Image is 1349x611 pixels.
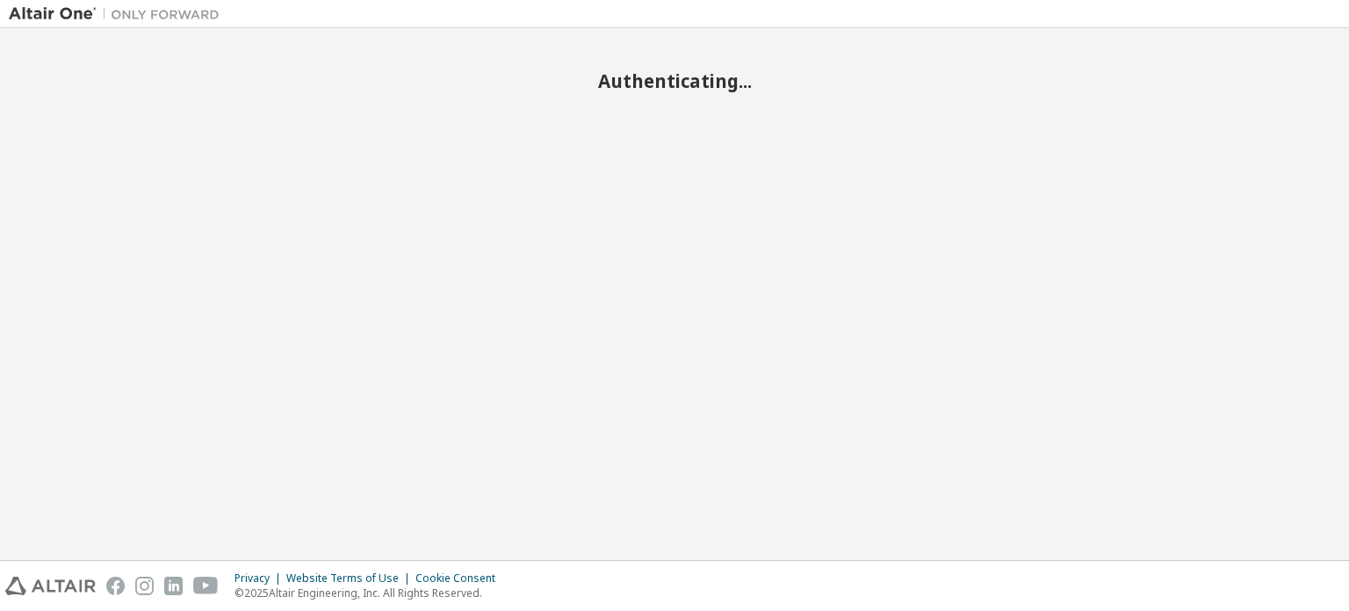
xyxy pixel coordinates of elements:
[164,577,183,595] img: linkedin.svg
[415,571,506,586] div: Cookie Consent
[286,571,415,586] div: Website Terms of Use
[5,577,96,595] img: altair_logo.svg
[9,5,228,23] img: Altair One
[9,69,1340,92] h2: Authenticating...
[234,571,286,586] div: Privacy
[135,577,154,595] img: instagram.svg
[234,586,506,600] p: © 2025 Altair Engineering, Inc. All Rights Reserved.
[106,577,125,595] img: facebook.svg
[193,577,219,595] img: youtube.svg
